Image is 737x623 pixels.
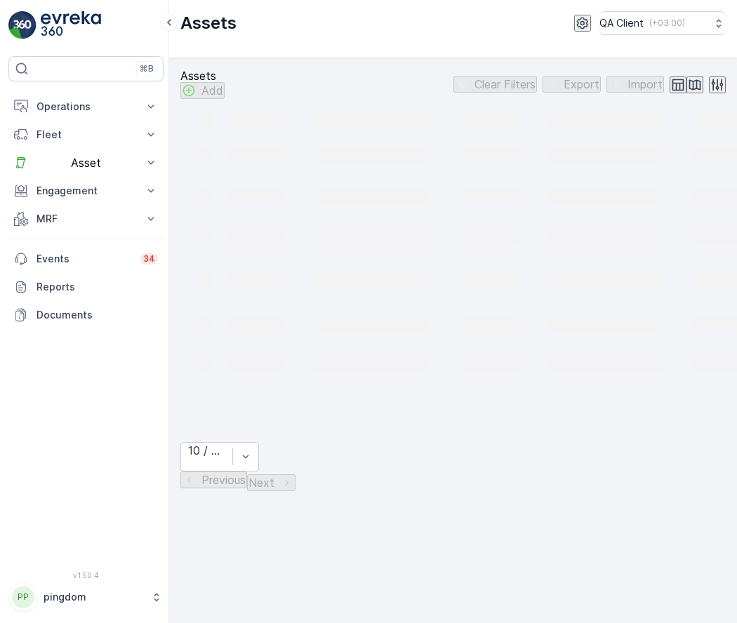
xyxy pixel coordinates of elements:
[12,586,34,608] div: PP
[180,12,237,34] p: Assets
[649,18,685,29] p: ( +03:00 )
[8,582,164,612] button: PPpingdom
[8,93,164,121] button: Operations
[8,273,164,301] a: Reports
[8,121,164,149] button: Fleet
[543,76,601,93] button: Export
[247,474,296,491] button: Next
[180,82,225,99] button: Add
[41,11,101,39] img: logo_light-DOdMpM7g.png
[201,84,223,97] p: Add
[143,253,155,264] p: 34
[8,301,164,329] a: Documents
[599,11,726,35] button: QA Client(+03:00)
[474,78,536,91] p: Clear Filters
[36,280,158,294] p: Reports
[8,11,36,39] img: logo
[36,308,158,322] p: Documents
[564,78,599,91] p: Export
[36,212,135,226] p: MRF
[180,69,225,82] p: Assets
[606,76,664,93] button: Import
[36,100,135,114] p: Operations
[248,476,274,489] p: Next
[628,78,663,91] p: Import
[8,245,164,273] a: Events34
[8,149,164,177] button: Asset
[36,252,132,266] p: Events
[188,444,225,457] div: 10 / Page
[36,184,135,198] p: Engagement
[36,128,135,142] p: Fleet
[8,205,164,233] button: MRF
[8,177,164,205] button: Engagement
[201,474,246,486] p: Previous
[180,471,247,488] button: Previous
[140,63,154,74] p: ⌘B
[599,16,644,30] p: QA Client
[44,590,144,604] p: pingdom
[36,156,135,169] p: Asset
[453,76,537,93] button: Clear Filters
[8,571,164,580] span: v 1.50.4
